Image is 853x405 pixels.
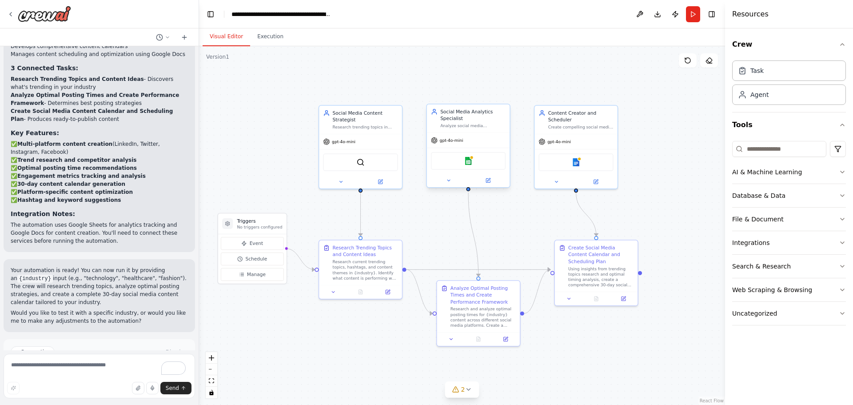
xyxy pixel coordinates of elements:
div: Using insights from trending topics research and optimal timing analysis, create a comprehensive ... [568,266,634,288]
span: Send [166,385,179,392]
div: React Flow controls [206,352,217,398]
button: Open in side panel [612,295,635,303]
strong: Create Social Media Content Calendar and Scheduling Plan [11,108,173,122]
div: Create Social Media Content Calendar and Scheduling Plan [568,245,634,265]
p: Would you like to test it with a specific industry, or would you like me to make any adjustments ... [11,309,188,325]
button: zoom in [206,352,217,364]
button: Switch to previous chat [152,32,174,43]
strong: Hashtag and keyword suggestions [17,197,121,203]
g: Edge from fe90e856-d63a-4774-bbed-6514c56994ee to d1a8b154-56cf-4fb2-a677-3e8c4d0e72af [357,192,364,236]
button: Dismiss [164,348,188,357]
div: Research current trending topics, hashtags, and content themes in {industry}. Identify what conte... [333,259,398,281]
div: File & Document [732,215,784,224]
strong: Platform-specific content optimization [17,189,133,195]
p: The automation uses Google Sheets for analytics tracking and Google Docs for content creation. Yo... [11,221,188,245]
button: fit view [206,375,217,387]
button: Open in side panel [577,178,615,186]
button: No output available [346,288,375,296]
button: Start a new chat [177,32,191,43]
code: {industry} [17,275,53,283]
div: Content Creator and SchedulerCreate compelling social media content and schedule posts across mul... [534,105,618,189]
strong: Engagement metrics tracking and analysis [17,173,146,179]
strong: 3 Connected Tasks: [11,64,78,72]
div: AI & Machine Learning [732,168,802,176]
button: AI & Machine Learning [732,160,846,184]
span: Suggestion [21,349,51,356]
button: Crew [732,32,846,57]
div: Research and analyze optimal posting times for {industry} content across different social media p... [450,306,516,328]
p: No triggers configured [237,224,282,229]
nav: breadcrumb [231,10,331,19]
g: Edge from 79471b14-b2c9-4ab0-b9bd-3da0a9eabe6b to 62550210-3e4d-4359-9cde-efcb6548cb2d [573,192,600,236]
button: Tools [732,112,846,137]
div: Social Media Content Strategist [333,110,398,123]
div: Analyze Optimal Posting Times and Create Performance FrameworkResearch and analyze optimal postin... [436,280,520,346]
g: Edge from d1a8b154-56cf-4fb2-a677-3e8c4d0e72af to f838a37a-e85e-4cf0-b649-1601a4da87f9 [407,266,433,317]
div: Tools [732,137,846,333]
div: Agent [750,90,769,99]
div: Task [750,66,764,75]
span: Schedule [245,256,267,262]
button: Execution [250,28,291,46]
g: Edge from f838a37a-e85e-4cf0-b649-1601a4da87f9 to 62550210-3e4d-4359-9cde-efcb6548cb2d [524,266,550,317]
div: Research trending topics in {industry} and generate engaging content ideas for social media posts... [333,124,398,130]
button: Search & Research [732,255,846,278]
strong: Trend research and competitor analysis [17,157,136,163]
li: - Determines best posting strategies [11,91,188,107]
div: Analyze social media engagement metrics, track post performance, and provide insights on optimal ... [440,123,506,128]
h4: Resources [732,9,769,20]
div: Database & Data [732,191,785,200]
img: Google sheets [464,157,472,165]
button: toggle interactivity [206,387,217,398]
button: Open in side panel [361,178,399,186]
button: Uncategorized [732,302,846,325]
button: Upload files [132,382,144,394]
li: - Produces ready-to-publish content [11,107,188,123]
strong: 30-day content calendar generation [17,181,125,187]
li: Develops comprehensive content calendars [11,42,188,50]
h3: Triggers [237,217,282,224]
div: Analyze Optimal Posting Times and Create Performance Framework [450,285,516,305]
button: No output available [582,295,610,303]
img: Google docs [572,158,580,166]
img: Logo [18,6,71,22]
div: Social Media Content StrategistResearch trending topics in {industry} and generate engaging conte... [319,105,403,189]
a: React Flow attribution [700,398,724,403]
li: Manages content scheduling and optimization using Google Docs [11,50,188,58]
div: Create compelling social media content and schedule posts across multiple platforms at optimal ti... [548,124,614,130]
button: Click to speak your automation idea [146,382,159,394]
button: Open in side panel [376,288,399,296]
div: Research Trending Topics and Content IdeasResearch current trending topics, hashtags, and content... [319,240,403,299]
div: Research Trending Topics and Content Ideas [333,245,398,258]
div: Version 1 [206,53,229,60]
img: SerperDevTool [356,158,364,166]
button: 2 [445,381,479,398]
button: Event [221,237,284,250]
span: Event [250,240,263,247]
p: Your automation is ready! You can now run it by providing an input (e.g., "technology", "healthca... [11,266,188,306]
button: Send [160,382,191,394]
strong: Optimal posting time recommendations [17,165,137,171]
button: zoom out [206,364,217,375]
div: Social Media Analytics SpecialistAnalyze social media engagement metrics, track post performance,... [426,105,510,189]
button: File & Document [732,208,846,231]
strong: Multi-platform content creation [17,141,112,147]
div: TriggersNo triggers configuredEventScheduleManage [217,213,287,285]
span: gpt-4o-mini [332,139,355,144]
button: No output available [464,335,493,343]
button: Open in side panel [494,335,517,343]
button: Hide right sidebar [706,8,718,20]
g: Edge from d1a8b154-56cf-4fb2-a677-3e8c4d0e72af to 62550210-3e4d-4359-9cde-efcb6548cb2d [407,266,550,273]
strong: Analyze Optimal Posting Times and Create Performance Framework [11,92,179,106]
strong: Research Trending Topics and Content Ideas [11,76,144,82]
span: Manage [247,271,266,278]
li: - Discovers what's trending in your industry [11,75,188,91]
strong: Integration Notes: [11,210,75,217]
g: Edge from 8599d08e-fb9b-4d98-b321-fb9050d3e92e to f838a37a-e85e-4cf0-b649-1601a4da87f9 [465,192,482,277]
strong: Key Features: [11,129,59,136]
button: Manage [221,268,284,281]
button: Integrations [732,231,846,254]
button: Improve this prompt [7,382,20,394]
button: Schedule [221,253,284,265]
div: Crew [732,57,846,112]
